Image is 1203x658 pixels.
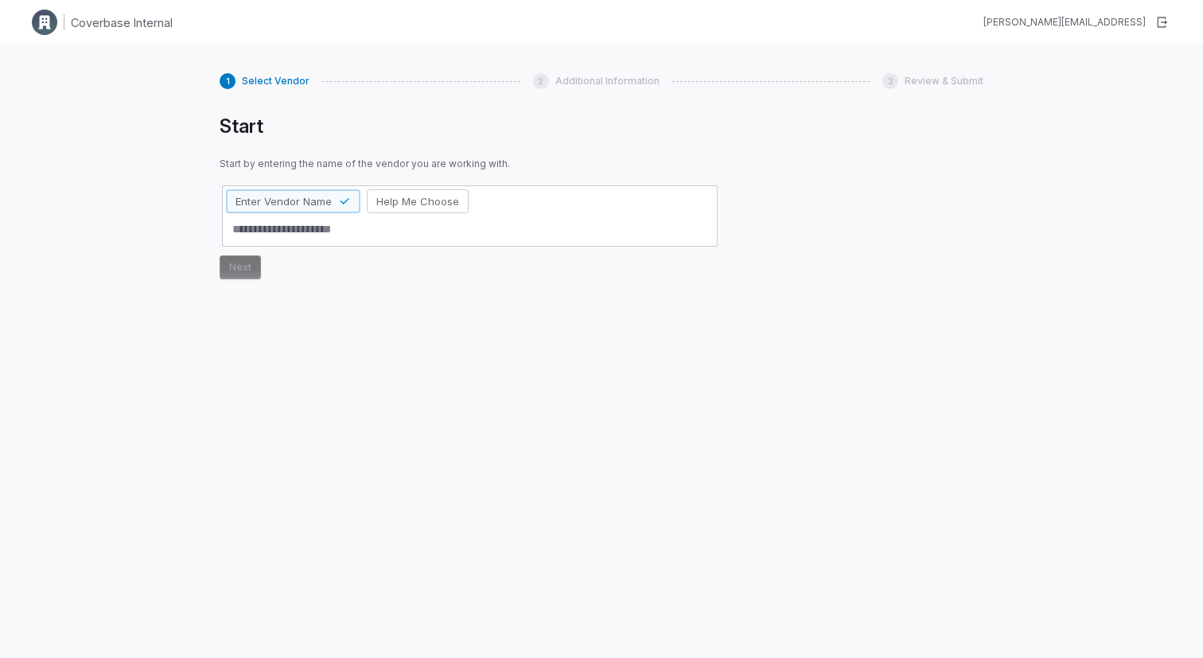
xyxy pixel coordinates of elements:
span: Additional Information [555,75,660,88]
div: 2 [533,73,549,89]
div: 1 [220,73,236,89]
span: Enter Vendor Name [236,194,332,208]
span: Start by entering the name of the vendor you are working with. [220,158,720,170]
h1: Start [220,115,720,138]
span: Help Me Choose [376,194,459,208]
img: Clerk Logo [32,10,57,35]
div: 3 [882,73,898,89]
div: [PERSON_NAME][EMAIL_ADDRESS] [983,16,1146,29]
h1: Coverbase Internal [71,14,173,31]
span: Select Vendor [242,75,310,88]
button: Help Me Choose [367,189,469,213]
span: Review & Submit [905,75,983,88]
button: Enter Vendor Name [226,189,360,213]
